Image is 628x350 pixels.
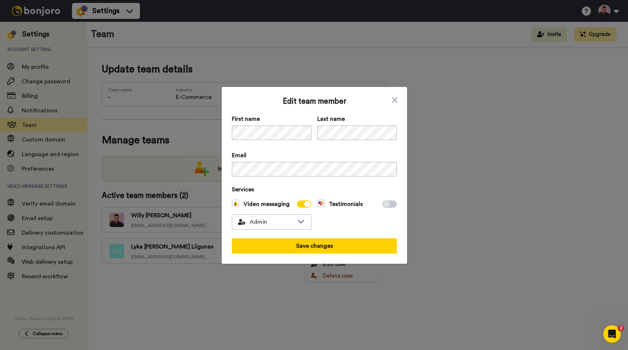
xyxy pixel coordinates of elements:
span: 2 [618,325,624,331]
span: First name [232,115,311,123]
iframe: Intercom live chat [603,325,621,343]
button: Save changes [232,238,397,254]
span: Video messaging [232,200,290,208]
span: Last name [317,115,397,123]
span: Testimonials [317,200,363,208]
span: Admin [238,218,294,226]
img: vm-color.svg [232,200,239,207]
span: Edit team member [232,97,397,106]
img: tm-color.svg [317,200,325,207]
span: Services [232,185,397,194]
span: Email [232,151,397,160]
